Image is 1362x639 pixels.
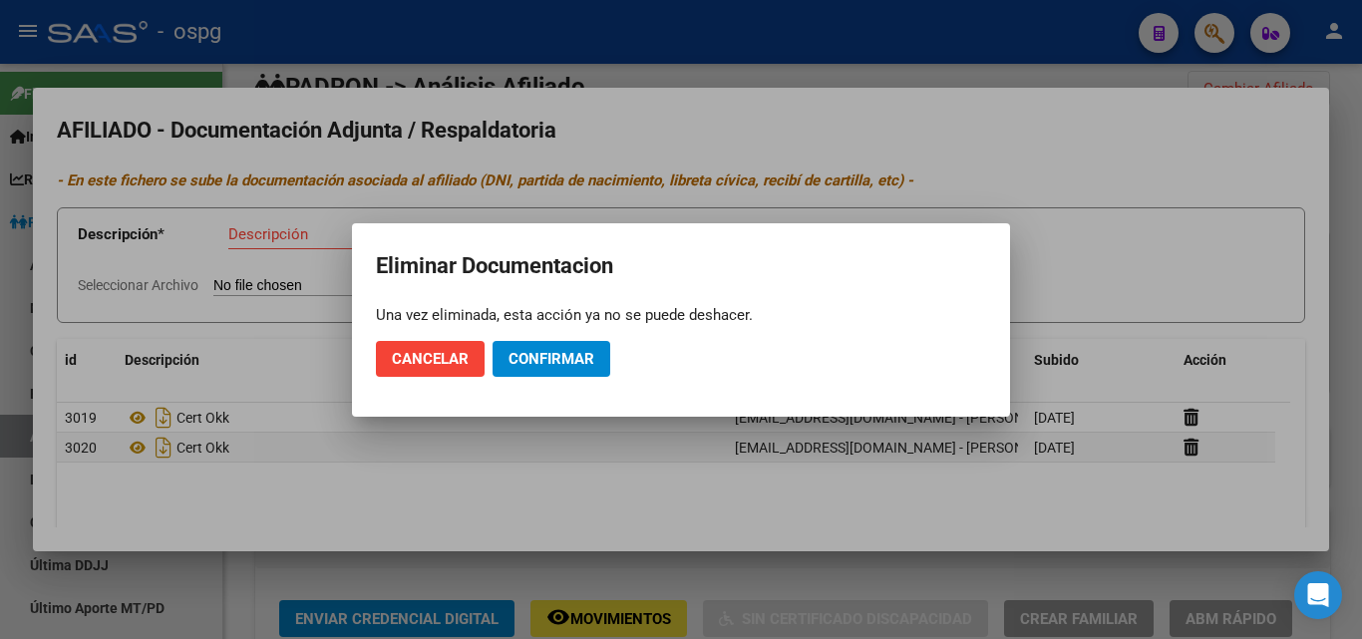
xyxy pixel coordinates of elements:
h2: Eliminar Documentacion [376,247,986,285]
span: Cancelar [392,350,469,368]
span: Confirmar [509,350,594,368]
div: Open Intercom Messenger [1294,571,1342,619]
button: Confirmar [493,341,610,377]
button: Cancelar [376,341,485,377]
div: Una vez eliminada, esta acción ya no se puede deshacer. [376,305,986,325]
